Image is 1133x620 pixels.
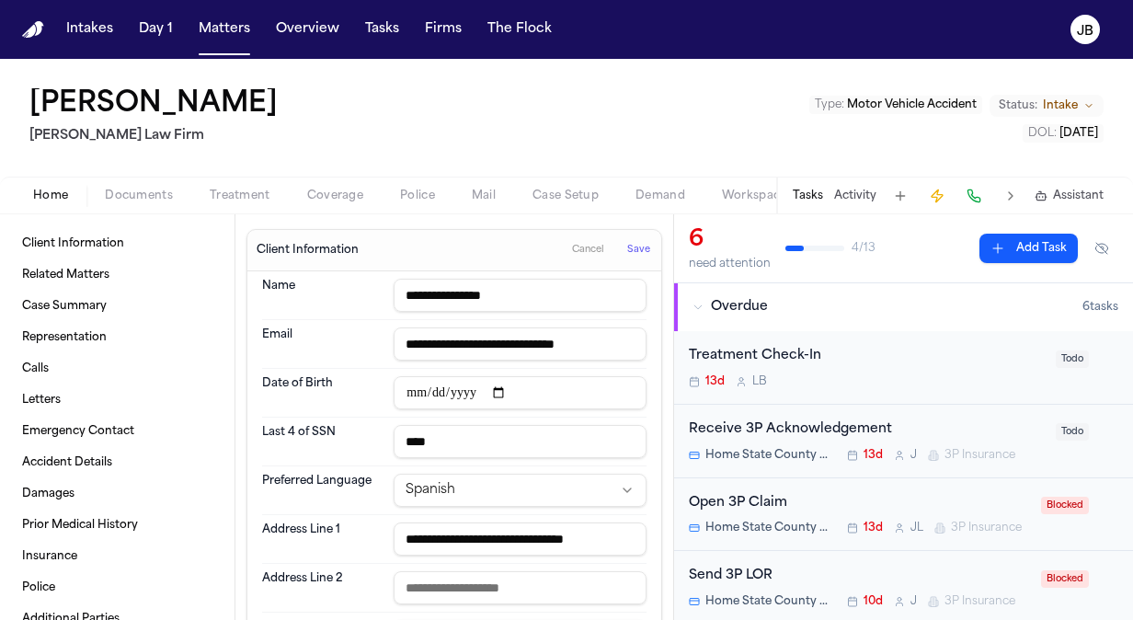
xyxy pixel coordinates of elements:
h1: [PERSON_NAME] [29,88,278,121]
h2: [PERSON_NAME] Law Firm [29,125,285,147]
a: Home [22,21,44,39]
button: Save [622,235,656,265]
div: Treatment Check-In [689,346,1045,367]
a: Accident Details [15,448,220,477]
span: Home State County Mutual Insurance [705,448,836,463]
img: Finch Logo [22,21,44,39]
div: Open task: Open 3P Claim [674,478,1133,552]
span: L B [752,374,767,389]
button: Activity [834,189,876,203]
button: Edit Type: Motor Vehicle Accident [809,96,982,114]
dt: Preferred Language [262,474,383,507]
a: Related Matters [15,260,220,290]
div: need attention [689,257,771,271]
span: 3P Insurance [944,594,1015,609]
a: Prior Medical History [15,511,220,540]
dt: Email [262,327,383,361]
span: Todo [1056,423,1089,441]
button: Tasks [358,13,406,46]
span: 3P Insurance [951,521,1022,535]
div: Send 3P LOR [689,566,1030,587]
div: Open task: Treatment Check-In [674,331,1133,405]
button: Assistant [1035,189,1104,203]
span: Police [400,189,435,203]
span: Motor Vehicle Accident [847,99,977,110]
button: Day 1 [132,13,180,46]
dt: Address Line 2 [262,571,383,604]
button: Change status from Intake [990,95,1104,117]
dt: Address Line 1 [262,522,383,556]
button: Add Task [887,183,913,209]
button: Overview [269,13,347,46]
button: The Flock [480,13,559,46]
div: 6 [689,225,771,255]
span: 6 task s [1082,300,1118,315]
span: Home State County Mutual Insurance [705,594,836,609]
button: Create Immediate Task [924,183,950,209]
button: Firms [418,13,469,46]
a: Emergency Contact [15,417,220,446]
button: Make a Call [961,183,987,209]
span: 10d [864,594,883,609]
a: Calls [15,354,220,384]
span: Intake [1043,98,1078,113]
span: [DATE] [1059,128,1098,139]
span: 13d [705,374,725,389]
a: Damages [15,479,220,509]
button: Cancel [566,235,610,265]
span: 4 / 13 [852,241,875,256]
span: 13d [864,448,883,463]
span: Workspaces [722,189,793,203]
div: Open task: Receive 3P Acknowledgement [674,405,1133,478]
button: Matters [191,13,257,46]
div: Open 3P Claim [689,493,1030,514]
button: Intakes [59,13,120,46]
span: Status: [999,98,1037,113]
button: Add Task [979,234,1078,263]
button: Tasks [793,189,823,203]
span: Home State County Mutual Insurance [705,521,836,535]
a: Letters [15,385,220,415]
a: Client Information [15,229,220,258]
dt: Name [262,279,383,312]
span: Case Setup [532,189,599,203]
a: Insurance [15,542,220,571]
span: Overdue [711,298,768,316]
button: Hide completed tasks (⌘⇧H) [1085,234,1118,263]
div: Receive 3P Acknowledgement [689,419,1045,441]
span: Home [33,189,68,203]
a: Case Summary [15,292,220,321]
button: Overdue6tasks [674,283,1133,331]
span: Blocked [1041,570,1089,588]
span: Todo [1056,350,1089,368]
span: Type : [815,99,844,110]
button: Edit matter name [29,88,278,121]
span: 13d [864,521,883,535]
span: Save [627,244,650,257]
span: J [910,448,917,463]
dt: Date of Birth [262,376,383,409]
span: DOL : [1028,128,1057,139]
span: Mail [472,189,496,203]
span: J [910,594,917,609]
span: Demand [635,189,685,203]
span: Coverage [307,189,363,203]
button: Edit DOL: 2025-06-08 [1023,124,1104,143]
span: J L [910,521,923,535]
span: Treatment [210,189,270,203]
a: Representation [15,323,220,352]
h3: Client Information [253,243,362,258]
span: Cancel [572,244,604,257]
dt: Last 4 of SSN [262,425,383,458]
a: Police [15,573,220,603]
span: Documents [105,189,173,203]
span: Blocked [1041,497,1089,514]
span: Assistant [1053,189,1104,203]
